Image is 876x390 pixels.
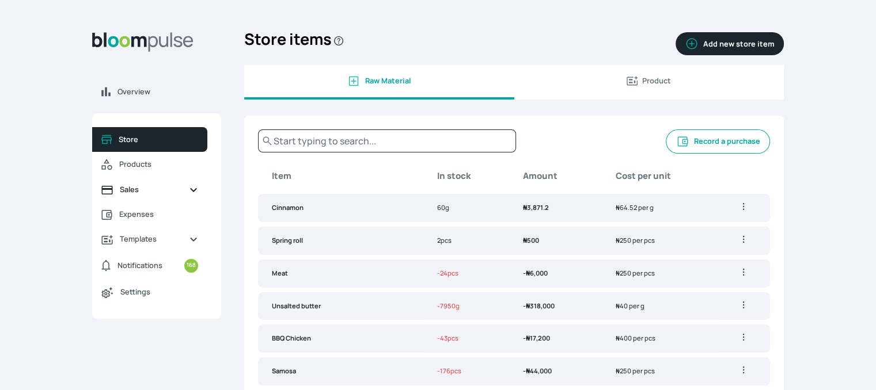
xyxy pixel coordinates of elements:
span: 64.52 [616,203,637,212]
span: ₦ [526,269,530,277]
span: Notifications [117,260,162,271]
span: 250 [616,269,631,277]
span: 400 [616,334,632,342]
span: Products [119,159,198,170]
b: Item [272,170,291,183]
span: ₦ [526,334,530,342]
b: Cost per unit [616,170,671,183]
span: ₦ [616,366,620,375]
span: ₦ [526,366,530,375]
span: ₦ [616,334,620,342]
span: - 17,200 [523,334,550,342]
span: Overview [117,86,212,97]
span: - 6,000 [523,269,548,277]
span: 40 [616,301,628,310]
a: Store [92,127,207,152]
aside: Sidebar [92,23,221,376]
td: -7950g [423,292,509,320]
img: Bloom Logo [92,32,194,52]
a: Expenses [92,202,207,227]
span: Sales [120,184,180,195]
b: Unsalted butter [272,301,321,310]
a: Sales [92,177,207,202]
b: Samosa [272,366,296,375]
span: ₦ [523,203,527,212]
small: 168 [184,259,198,273]
input: Start typing to search... [258,129,516,152]
b: Amount [523,170,558,183]
span: Templates [120,234,180,244]
b: Spring roll [272,236,303,244]
a: Notifications168 [92,252,207,280]
button: Record a purchase [666,129,770,154]
td: per pcs [602,259,717,288]
span: Settings [120,286,198,297]
span: Expenses [119,209,198,220]
span: 500 [523,236,539,244]
span: ₦ [616,301,620,310]
h2: Store items [244,23,344,65]
span: ₦ [616,236,620,244]
b: In stock [437,170,471,183]
td: per pcs [602,227,717,255]
span: Store [119,134,198,145]
span: 3,871.2 [523,203,549,212]
span: Raw Material [365,75,411,86]
td: -24pcs [423,259,509,288]
span: - 44,000 [523,366,552,375]
b: Cinnamon [272,203,304,212]
span: ₦ [523,236,527,244]
td: per g [602,194,717,222]
a: Settings [92,280,207,305]
span: 250 [616,236,631,244]
span: - 318,000 [523,301,555,310]
td: per pcs [602,324,717,353]
a: Products [92,152,207,177]
td: 2pcs [423,227,509,255]
td: -176pcs [423,357,509,385]
td: -43pcs [423,324,509,353]
b: BBQ Chicken [272,334,311,342]
button: Add new store item [676,32,784,55]
span: ₦ [616,269,620,277]
td: per pcs [602,357,717,385]
a: Templates [92,227,207,251]
span: ₦ [526,301,530,310]
td: 60g [423,194,509,222]
span: ₦ [616,203,620,212]
a: Overview [92,79,221,104]
b: Meat [272,269,288,277]
td: per g [602,292,717,320]
span: Product [642,75,671,86]
span: 250 [616,366,631,375]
